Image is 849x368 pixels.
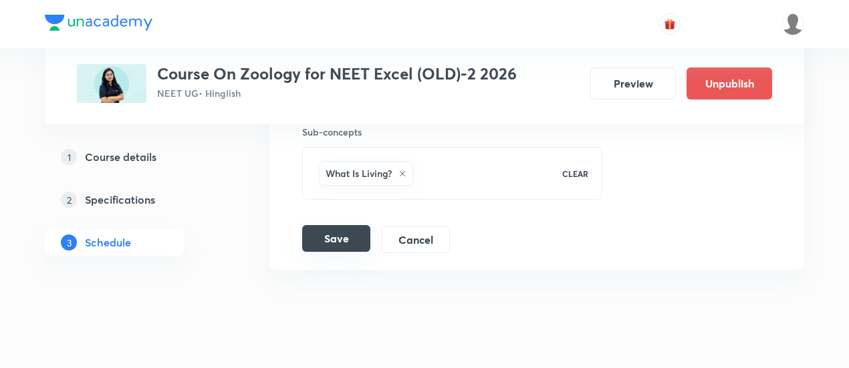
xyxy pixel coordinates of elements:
[562,168,588,180] p: CLEAR
[157,64,517,83] h3: Course On Zoology for NEET Excel (OLD)-2 2026
[45,15,152,34] a: Company Logo
[45,15,152,31] img: Company Logo
[302,125,602,139] h6: Sub-concepts
[85,234,131,250] h5: Schedule
[590,67,676,100] button: Preview
[659,13,681,35] button: avatar
[85,192,155,208] h5: Specifications
[381,226,450,253] button: Cancel
[157,86,517,100] p: NEET UG • Hinglish
[687,67,772,100] button: Unpublish
[781,13,804,35] img: Mustafa kamal
[664,18,676,30] img: avatar
[85,149,156,165] h5: Course details
[326,166,392,180] h6: What Is Living?
[61,149,77,165] p: 1
[302,225,370,252] button: Save
[45,144,227,170] a: 1Course details
[77,64,146,103] img: 93C4F69D-2A51-4A20-9461-00CE05BF7DC8_plus.png
[45,186,227,213] a: 2Specifications
[61,234,77,250] p: 3
[61,192,77,208] p: 2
